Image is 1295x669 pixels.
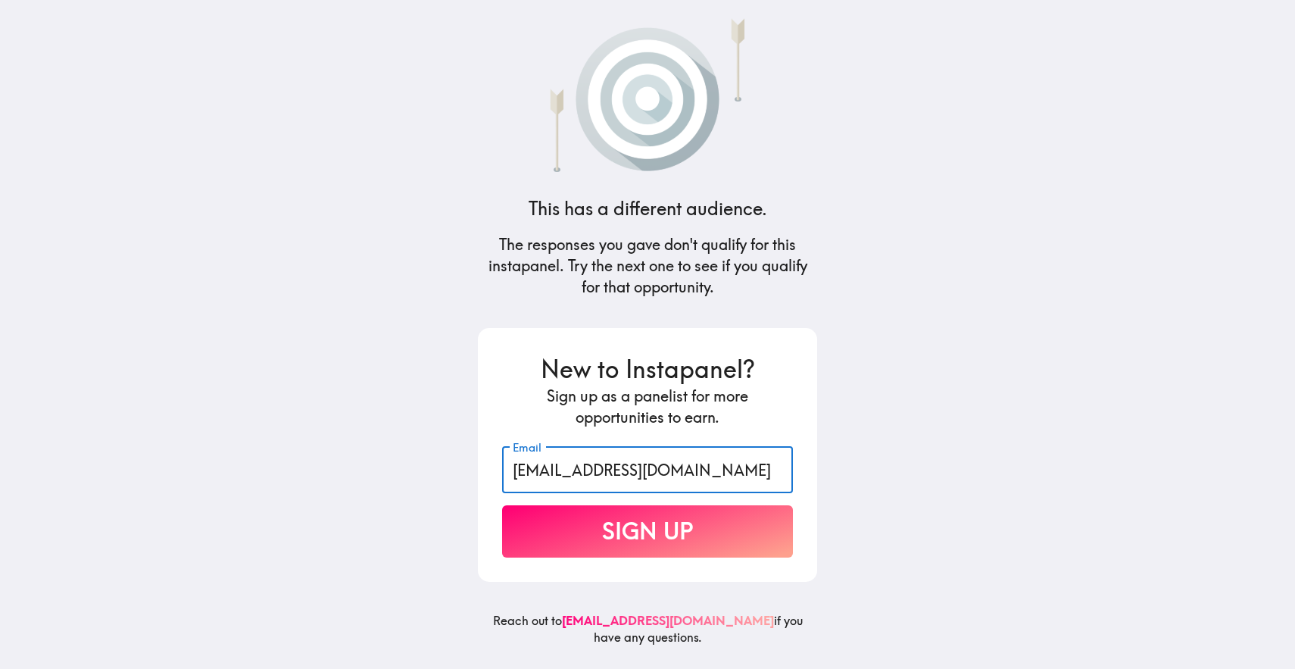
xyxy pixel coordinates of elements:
[513,439,541,456] label: Email
[502,505,793,558] button: Sign Up
[562,613,774,628] a: [EMAIL_ADDRESS][DOMAIN_NAME]
[529,196,767,222] h4: This has a different audience.
[502,386,793,428] h5: Sign up as a panelist for more opportunities to earn.
[478,612,817,658] h6: Reach out to if you have any questions.
[502,352,793,386] h3: New to Instapanel?
[513,12,782,172] img: Arrows that have missed a target.
[478,234,817,298] h5: The responses you gave don't qualify for this instapanel. Try the next one to see if you qualify ...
